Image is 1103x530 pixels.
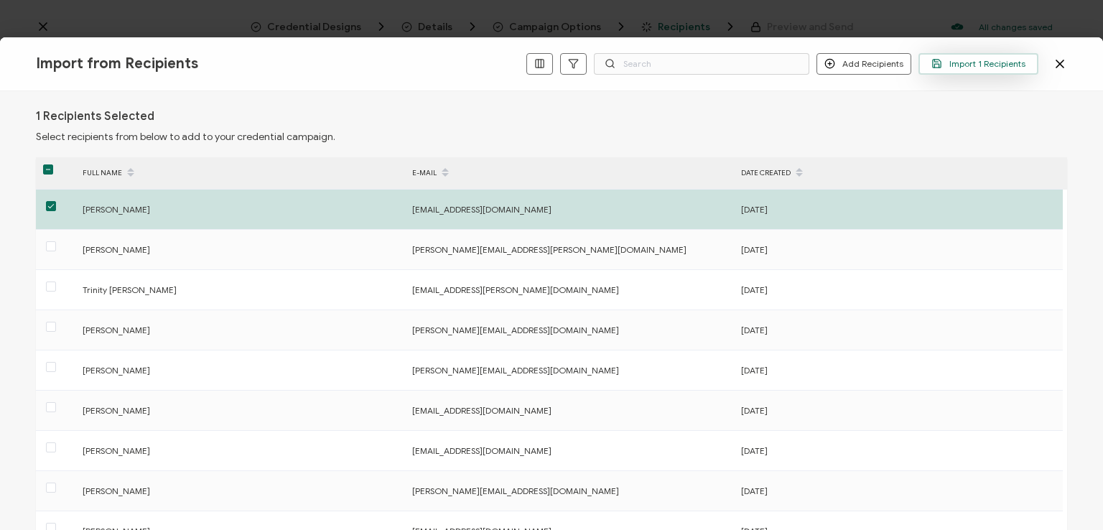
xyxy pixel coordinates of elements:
[412,445,551,456] span: [EMAIL_ADDRESS][DOMAIN_NAME]
[412,244,687,255] span: [PERSON_NAME][EMAIL_ADDRESS][PERSON_NAME][DOMAIN_NAME]
[741,365,768,376] span: [DATE]
[741,405,768,416] span: [DATE]
[412,365,619,376] span: [PERSON_NAME][EMAIL_ADDRESS][DOMAIN_NAME]
[741,244,768,255] span: [DATE]
[412,485,619,496] span: [PERSON_NAME][EMAIL_ADDRESS][DOMAIN_NAME]
[741,325,768,335] span: [DATE]
[412,405,551,416] span: [EMAIL_ADDRESS][DOMAIN_NAME]
[734,161,1063,185] div: DATE CREATED
[816,53,911,75] button: Add Recipients
[36,109,154,124] h1: 1 Recipients Selected
[405,161,734,185] div: E-MAIL
[36,131,335,143] span: Select recipients from below to add to your credential campaign.
[75,161,405,185] div: FULL NAME
[741,284,768,295] span: [DATE]
[741,204,768,215] span: [DATE]
[918,53,1038,75] button: Import 1 Recipients
[83,325,150,335] span: [PERSON_NAME]
[741,485,768,496] span: [DATE]
[931,58,1025,69] span: Import 1 Recipients
[83,284,177,295] span: Trinity [PERSON_NAME]
[83,445,150,456] span: [PERSON_NAME]
[83,204,150,215] span: [PERSON_NAME]
[36,55,198,73] span: Import from Recipients
[864,368,1103,530] iframe: Chat Widget
[83,485,150,496] span: [PERSON_NAME]
[83,365,150,376] span: [PERSON_NAME]
[412,284,619,295] span: [EMAIL_ADDRESS][PERSON_NAME][DOMAIN_NAME]
[741,445,768,456] span: [DATE]
[412,325,619,335] span: [PERSON_NAME][EMAIL_ADDRESS][DOMAIN_NAME]
[83,405,150,416] span: [PERSON_NAME]
[594,53,809,75] input: Search
[412,204,551,215] span: [EMAIL_ADDRESS][DOMAIN_NAME]
[83,244,150,255] span: [PERSON_NAME]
